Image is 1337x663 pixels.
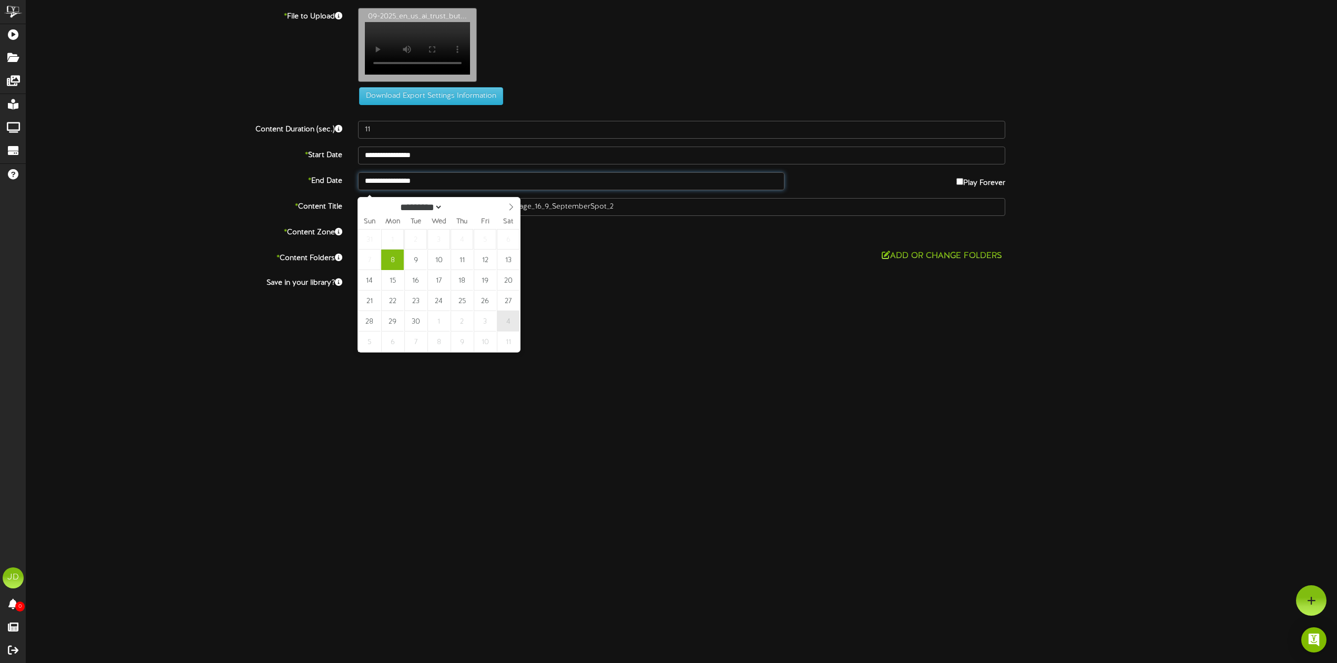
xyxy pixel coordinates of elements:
input: Play Forever [956,178,963,185]
span: September 2, 2025 [404,229,427,250]
span: September 29, 2025 [381,311,404,331]
span: September 16, 2025 [404,270,427,291]
span: September 10, 2025 [427,250,450,270]
span: Tue [404,219,427,225]
span: September 12, 2025 [474,250,496,270]
video: Your browser does not support HTML5 video. [365,22,470,75]
span: September 23, 2025 [404,291,427,311]
span: October 6, 2025 [381,331,404,352]
label: Content Folders [18,250,350,264]
span: September 19, 2025 [474,270,496,291]
label: Play Forever [956,172,1005,189]
span: October 9, 2025 [451,331,473,352]
label: Content Zone [18,224,350,238]
span: September 4, 2025 [451,229,473,250]
span: Wed [427,219,451,225]
span: Sat [497,219,520,225]
span: September 18, 2025 [451,270,473,291]
span: September 13, 2025 [497,250,519,270]
div: JD [3,567,24,588]
span: September 24, 2025 [427,291,450,311]
span: Sun [358,219,381,225]
span: September 20, 2025 [497,270,519,291]
label: Content Duration (sec.) [18,121,350,135]
label: Content Title [18,198,350,212]
span: September 22, 2025 [381,291,404,311]
span: Mon [381,219,404,225]
input: Year [443,202,481,213]
span: September 3, 2025 [427,229,450,250]
span: Fri [474,219,497,225]
a: Download Export Settings Information [354,92,503,100]
input: Title of this Content [358,198,1006,216]
span: September 26, 2025 [474,291,496,311]
span: September 5, 2025 [474,229,496,250]
label: File to Upload [18,8,350,22]
span: September 30, 2025 [404,311,427,331]
span: September 6, 2025 [497,229,519,250]
span: September 25, 2025 [451,291,473,311]
span: October 1, 2025 [427,311,450,331]
span: September 27, 2025 [497,291,519,311]
span: October 7, 2025 [404,331,427,352]
span: September 21, 2025 [358,291,381,311]
span: 0 [15,602,25,612]
span: September 17, 2025 [427,270,450,291]
button: Add or Change Folders [879,250,1005,263]
span: September 28, 2025 [358,311,381,331]
span: October 5, 2025 [358,331,381,352]
span: August 31, 2025 [358,229,381,250]
span: October 4, 2025 [497,311,519,331]
span: September 7, 2025 [358,250,381,270]
span: September 9, 2025 [404,250,427,270]
div: Open Intercom Messenger [1301,627,1326,652]
span: September 15, 2025 [381,270,404,291]
span: October 10, 2025 [474,331,496,352]
span: October 3, 2025 [474,311,496,331]
span: September 1, 2025 [381,229,404,250]
button: Download Export Settings Information [359,87,503,105]
span: September 14, 2025 [358,270,381,291]
span: October 2, 2025 [451,311,473,331]
label: Save in your library? [18,274,350,288]
span: September 11, 2025 [451,250,473,270]
span: Thu [451,219,474,225]
span: October 8, 2025 [427,331,450,352]
label: End Date [18,172,350,187]
label: Start Date [18,147,350,161]
span: September 8, 2025 [381,250,404,270]
span: October 11, 2025 [497,331,519,352]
